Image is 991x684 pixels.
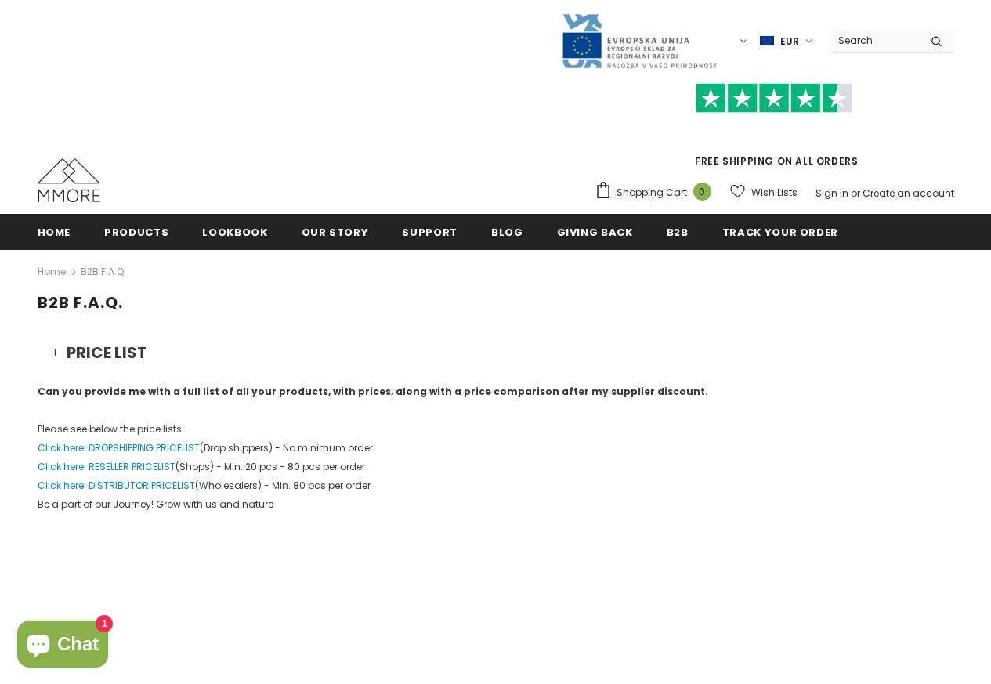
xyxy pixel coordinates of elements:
[104,214,168,249] a: Products
[816,186,848,200] a: Sign In
[829,29,919,52] input: Search Site
[402,225,458,240] span: support
[81,262,126,281] span: B2B F.A.Q.
[38,441,200,454] a: Click here: DROPSHIPPING PRICELIST
[751,185,798,201] span: Wish Lists
[693,183,711,201] span: 0
[561,13,718,70] img: Javni Razpis
[617,185,687,201] span: Shopping Cart
[38,460,175,473] a: Click here: RESELLER PRICELIST
[595,113,954,154] iframe: Customer reviews powered by Trustpilot
[557,214,633,249] a: Giving back
[851,186,860,200] span: or
[202,225,267,240] span: Lookbook
[730,179,798,206] a: Wish Lists
[302,214,369,249] a: Our Story
[38,291,123,313] span: B2B F.A.Q.
[722,214,838,249] a: Track your order
[667,214,689,249] a: B2B
[38,420,954,514] p: Please see below the price lists: (Drop shippers) - No minimum order (Shops) - Min. 20 pcs - 80 p...
[696,83,852,114] img: Trust Pilot Stars
[302,225,369,240] span: Our Story
[38,262,66,281] a: Home
[13,621,113,671] inbox-online-store-chat: Shopify online store chat
[491,214,523,249] a: Blog
[202,214,267,249] a: Lookbook
[491,225,523,240] span: Blog
[38,225,71,240] span: Home
[402,214,458,249] a: support
[595,90,954,168] span: FREE SHIPPING ON ALL ORDERS
[595,181,719,204] a: Shopping Cart 0
[557,225,633,240] span: Giving back
[53,343,954,363] h3: PRICE LIST
[780,34,799,49] span: EUR
[667,225,689,240] span: B2B
[38,158,100,202] img: MMORE Cases
[38,385,708,398] strong: Can you provide me with a full list of all your products, with prices, along with a price compari...
[722,225,838,240] span: Track your order
[38,479,195,492] a: Click here: DISTRIBUTOR PRICELIST
[863,186,954,200] a: Create an account
[561,34,718,47] a: Javni Razpis
[38,214,71,249] a: Home
[104,225,168,240] span: Products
